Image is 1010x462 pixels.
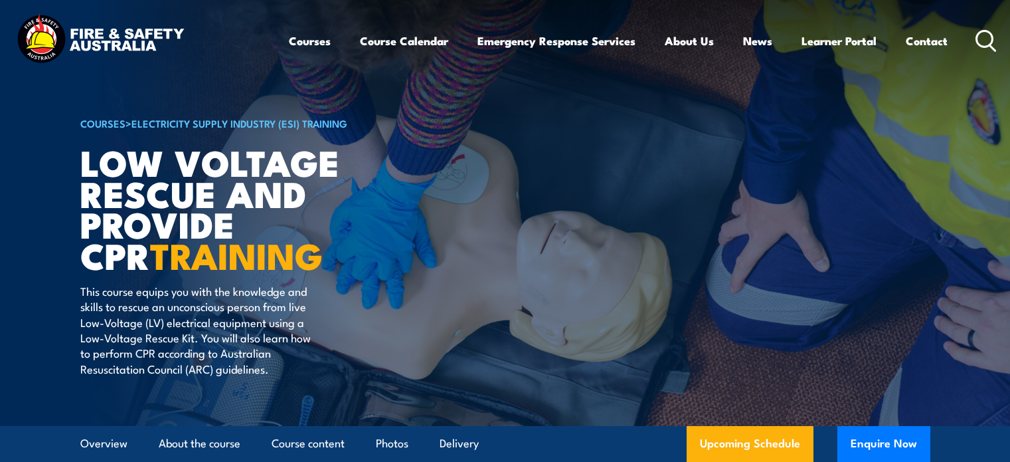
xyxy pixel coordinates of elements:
[80,116,126,130] a: COURSES
[440,426,479,461] a: Delivery
[837,426,930,462] button: Enquire Now
[906,23,948,58] a: Contact
[159,426,240,461] a: About the course
[376,426,408,461] a: Photos
[272,426,345,461] a: Course content
[80,146,408,271] h1: Low Voltage Rescue and Provide CPR
[131,116,347,130] a: Electricity Supply Industry (ESI) Training
[80,426,127,461] a: Overview
[743,23,772,58] a: News
[80,283,323,376] p: This course equips you with the knowledge and skills to rescue an unconscious person from live Lo...
[150,227,323,282] strong: TRAINING
[477,23,635,58] a: Emergency Response Services
[289,23,331,58] a: Courses
[80,115,408,131] h6: >
[801,23,877,58] a: Learner Portal
[687,426,813,462] a: Upcoming Schedule
[360,23,448,58] a: Course Calendar
[665,23,714,58] a: About Us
